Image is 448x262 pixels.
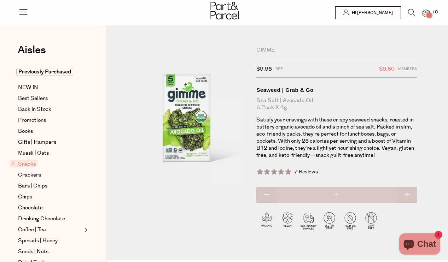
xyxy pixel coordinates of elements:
[430,9,440,16] span: 10
[16,68,73,76] span: Previously Purchased
[18,193,82,201] a: Chips
[12,160,82,168] a: Snacks
[294,168,318,175] span: 7 Reviews
[18,171,41,179] span: Crackers
[18,42,46,58] span: Aisles
[18,237,58,245] span: Spreads | Honey
[275,65,283,74] span: RRP
[350,10,393,16] span: Hi [PERSON_NAME]
[18,226,46,234] span: Coffee | Tea
[18,138,56,147] span: Gifts | Hampers
[18,127,82,136] a: Books
[18,215,82,223] a: Drinking Chocolate
[18,171,82,179] a: Crackers
[256,97,417,111] div: Sea Salt | Avocado Oil 5 Pack x 4g
[18,204,43,212] span: Chocolate
[18,68,82,76] a: Previously Purchased
[256,65,272,74] span: $9.95
[319,210,340,231] img: P_P-ICONS-Live_Bec_V11_Gluten_Free.svg
[210,2,239,19] img: Part&Parcel
[18,248,82,256] a: Seeds | Nuts
[18,105,82,114] a: Back In Stock
[18,248,48,256] span: Seeds | Nuts
[256,117,417,159] p: Satisfy your cravings with these crispy seaweed snacks, roasted in buttery organic avocado oil an...
[398,65,417,74] span: Members
[379,65,395,74] span: $9.50
[298,210,319,231] img: P_P-ICONS-Live_Bec_V11_Sustainable_Sourced.svg
[277,210,298,231] img: P_P-ICONS-Live_Bec_V11_Vegan.svg
[18,237,82,245] a: Spreads | Honey
[18,226,82,234] a: Coffee | Tea
[10,160,37,167] span: Snacks
[18,94,82,103] a: Best Sellers
[18,116,82,125] a: Promotions
[18,149,82,157] a: Muesli | Oats
[361,210,382,231] img: P_P-ICONS-Live_Bec_V11_Dairy_Free.svg
[340,210,361,231] img: P_P-ICONS-Live_Bec_V11_Palm_Oil_Free.svg
[18,83,38,92] span: NEW IN
[127,47,246,186] img: Seaweed | Grab & Go
[256,187,417,205] input: QTY Seaweed | Grab & Go
[18,204,82,212] a: Chocolate
[18,215,65,223] span: Drinking Chocolate
[18,138,82,147] a: Gifts | Hampers
[18,149,49,157] span: Muesli | Oats
[18,182,47,190] span: Bars | Chips
[83,226,88,234] button: Expand/Collapse Coffee | Tea
[18,45,46,62] a: Aisles
[256,210,277,231] img: P_P-ICONS-Live_Bec_V11_Organic.svg
[18,182,82,190] a: Bars | Chips
[18,127,33,136] span: Books
[335,6,401,19] a: Hi [PERSON_NAME]
[18,116,46,125] span: Promotions
[423,10,430,17] a: 10
[18,94,48,103] span: Best Sellers
[256,47,417,54] div: Gimme
[397,233,442,256] inbox-online-store-chat: Shopify online store chat
[18,193,32,201] span: Chips
[18,105,51,114] span: Back In Stock
[256,87,417,94] div: Seaweed | Grab & Go
[18,83,82,92] a: NEW IN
